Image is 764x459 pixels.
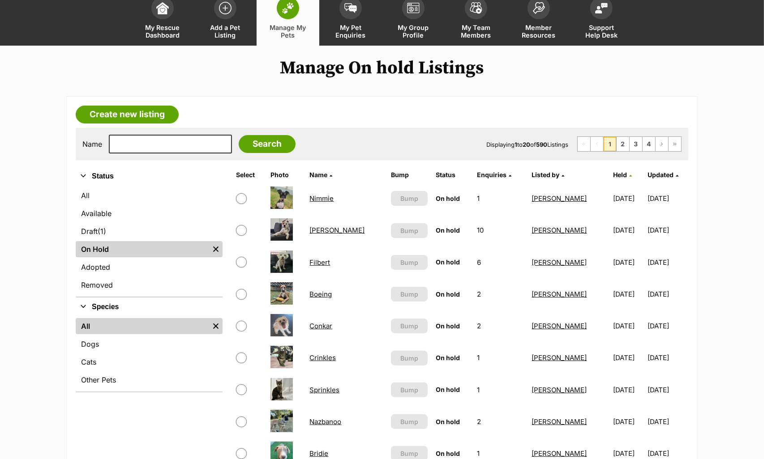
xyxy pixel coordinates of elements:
span: On hold [436,226,460,234]
td: 1 [474,183,528,214]
th: Bump [387,168,431,182]
td: 1 [474,374,528,405]
span: My Pet Enquiries [330,24,371,39]
span: Manage My Pets [268,24,308,39]
strong: 1 [515,141,517,148]
a: [PERSON_NAME] [532,449,587,458]
button: Bump [391,414,428,429]
a: Page 4 [643,137,655,151]
span: Bump [400,417,418,426]
span: (1) [98,226,106,237]
span: On hold [436,418,460,425]
button: Bump [391,255,428,270]
a: Last page [669,137,681,151]
span: On hold [436,290,460,298]
a: Available [76,205,223,221]
span: On hold [436,258,460,266]
img: manage-my-pets-icon-02211641906a0b7f246fdf0571729dbe1e7629f14944591b6c1af311fb30b64b.svg [282,2,294,14]
a: Adopted [76,259,223,275]
a: [PERSON_NAME] [532,417,587,426]
td: [DATE] [609,342,647,373]
a: [PERSON_NAME] [532,258,587,267]
a: Conkar [309,322,332,330]
td: [DATE] [648,247,687,278]
span: My Team Members [456,24,496,39]
button: Bump [391,191,428,206]
a: Cats [76,354,223,370]
a: Filbert [309,258,330,267]
td: [DATE] [648,310,687,341]
a: Crinkles [309,353,336,362]
span: Support Help Desk [581,24,622,39]
td: [DATE] [609,406,647,437]
td: [DATE] [648,183,687,214]
a: Dogs [76,336,223,352]
span: Updated [648,171,674,178]
td: 2 [474,279,528,310]
a: Draft [76,223,223,239]
a: [PERSON_NAME] [532,226,587,234]
nav: Pagination [577,136,682,152]
span: Bump [400,226,418,235]
a: Updated [648,171,678,178]
button: Status [76,170,223,182]
td: [DATE] [648,342,687,373]
a: Listed by [532,171,565,178]
span: On hold [436,450,460,457]
a: Bridie [309,449,328,458]
span: Member Resources [519,24,559,39]
img: dashboard-icon-eb2f2d2d3e046f16d808141f083e7271f6b2e854fb5c12c21221c1fb7104beca.svg [156,2,169,14]
span: Bump [400,353,418,363]
span: Bump [400,321,418,331]
button: Bump [391,319,428,333]
a: Remove filter [209,318,223,334]
a: All [76,318,209,334]
td: [DATE] [648,374,687,405]
a: Enquiries [477,171,512,178]
a: Remove filter [209,241,223,257]
td: [DATE] [648,406,687,437]
span: Page 1 [604,137,616,151]
a: Other Pets [76,372,223,388]
a: Page 3 [630,137,642,151]
span: My Group Profile [393,24,434,39]
th: Select [232,168,266,182]
a: [PERSON_NAME] [532,386,587,394]
a: Next page [656,137,668,151]
a: [PERSON_NAME] [532,322,587,330]
td: 2 [474,310,528,341]
td: [DATE] [609,279,647,310]
strong: 590 [536,141,547,148]
img: add-pet-listing-icon-0afa8454b4691262ce3f59096e99ab1cd57d4a30225e0717b998d2c9b9846f56.svg [219,2,232,14]
img: help-desk-icon-fdf02630f3aa405de69fd3d07c3f3aa587a6932b1a1747fa1d2bba05be0121f9.svg [595,3,608,13]
span: translation missing: en.admin.listings.index.attributes.enquiries [477,171,507,178]
span: Bump [400,449,418,458]
a: Held [613,171,632,178]
a: Name [309,171,332,178]
span: My Rescue Dashboard [142,24,183,39]
a: [PERSON_NAME] [532,353,587,362]
span: On hold [436,386,460,393]
img: member-resources-icon-8e73f808a243e03378d46382f2149f9095a855e16c252ad45f914b54edf8863c.svg [532,2,545,14]
a: [PERSON_NAME] [309,226,365,234]
img: pet-enquiries-icon-7e3ad2cf08bfb03b45e93fb7055b45f3efa6380592205ae92323e6603595dc1f.svg [344,3,357,13]
td: [DATE] [648,279,687,310]
a: Sprinkles [309,386,339,394]
span: Bump [400,289,418,299]
th: Photo [267,168,305,182]
td: 6 [474,247,528,278]
label: Name [82,140,102,148]
span: Bump [400,258,418,267]
a: Boeing [309,290,332,298]
span: Bump [400,385,418,395]
a: [PERSON_NAME] [532,290,587,298]
div: Status [76,186,223,297]
a: On Hold [76,241,209,257]
th: Status [432,168,472,182]
span: On hold [436,195,460,202]
a: Nimmie [309,194,334,203]
span: On hold [436,322,460,330]
button: Bump [391,351,428,365]
td: 10 [474,215,528,246]
button: Species [76,301,223,313]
